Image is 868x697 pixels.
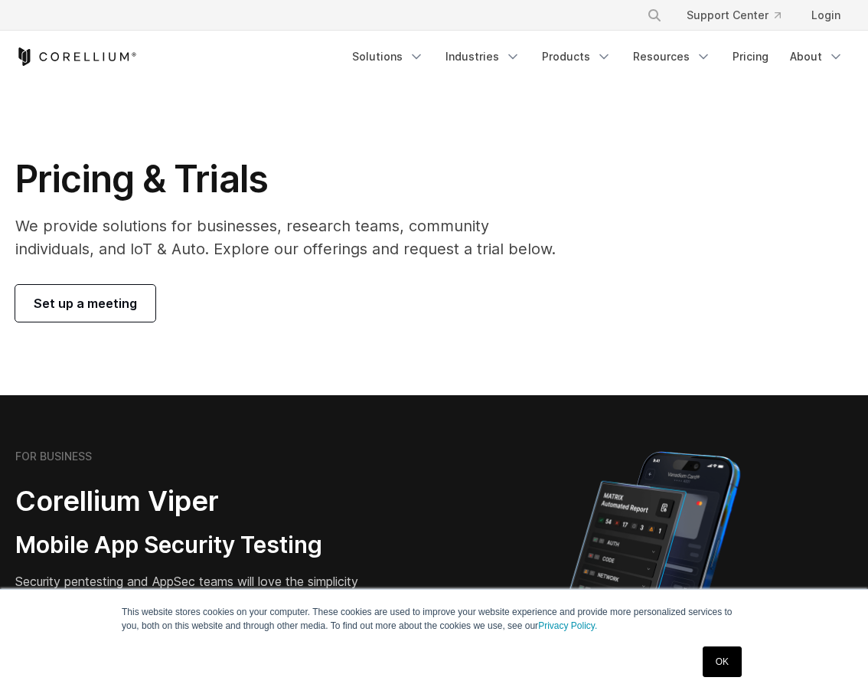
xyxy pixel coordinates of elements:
a: Resources [624,43,720,70]
a: Solutions [343,43,433,70]
h1: Pricing & Trials [15,156,563,202]
a: Privacy Policy. [538,620,597,631]
a: Pricing [723,43,778,70]
p: This website stores cookies on your computer. These cookies are used to improve your website expe... [122,605,746,633]
a: About [781,43,853,70]
h2: Corellium Viper [15,484,361,519]
div: Navigation Menu [628,2,853,29]
a: Corellium Home [15,47,137,66]
a: Support Center [674,2,793,29]
button: Search [641,2,668,29]
p: Security pentesting and AppSec teams will love the simplicity of automated report generation comb... [15,572,361,646]
a: Set up a meeting [15,285,155,322]
a: Login [799,2,853,29]
a: Industries [436,43,530,70]
span: Set up a meeting [34,294,137,313]
h6: FOR BUSINESS [15,450,92,463]
a: OK [703,646,742,677]
p: We provide solutions for businesses, research teams, community individuals, and IoT & Auto. Explo... [15,214,563,260]
a: Products [533,43,621,70]
h3: Mobile App Security Testing [15,531,361,560]
div: Navigation Menu [343,43,853,70]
